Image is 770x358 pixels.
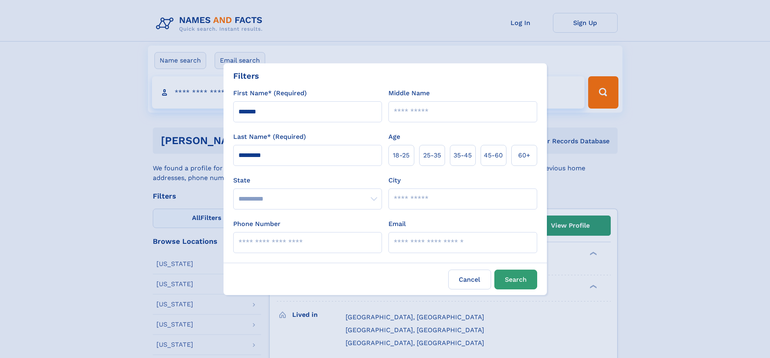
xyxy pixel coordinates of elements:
[388,132,400,142] label: Age
[423,151,441,160] span: 25‑35
[494,270,537,289] button: Search
[393,151,409,160] span: 18‑25
[454,151,472,160] span: 35‑45
[233,88,307,98] label: First Name* (Required)
[233,219,281,229] label: Phone Number
[388,88,430,98] label: Middle Name
[388,219,406,229] label: Email
[233,176,382,185] label: State
[233,70,259,82] div: Filters
[484,151,503,160] span: 45‑60
[448,270,491,289] label: Cancel
[518,151,530,160] span: 60+
[388,176,401,185] label: City
[233,132,306,142] label: Last Name* (Required)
